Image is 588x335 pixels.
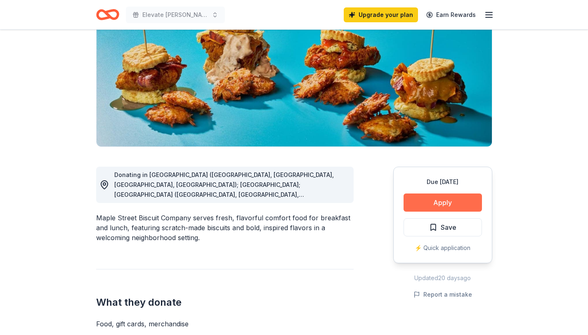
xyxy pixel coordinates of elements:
span: Elevate [PERSON_NAME] Silent Auction [142,10,208,20]
div: ⚡️ Quick application [404,243,482,253]
a: Earn Rewards [421,7,481,22]
a: Upgrade your plan [344,7,418,22]
button: Report a mistake [413,290,472,300]
div: Updated 20 days ago [393,273,492,283]
button: Elevate [PERSON_NAME] Silent Auction [126,7,225,23]
div: Maple Street Biscuit Company serves fresh, flavorful comfort food for breakfast and lunch, featur... [96,213,354,243]
div: Due [DATE] [404,177,482,187]
span: Save [441,222,456,233]
h2: What they donate [96,296,354,309]
div: Food, gift cards, merchandise [96,319,354,329]
button: Save [404,218,482,236]
button: Apply [404,193,482,212]
a: Home [96,5,119,24]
